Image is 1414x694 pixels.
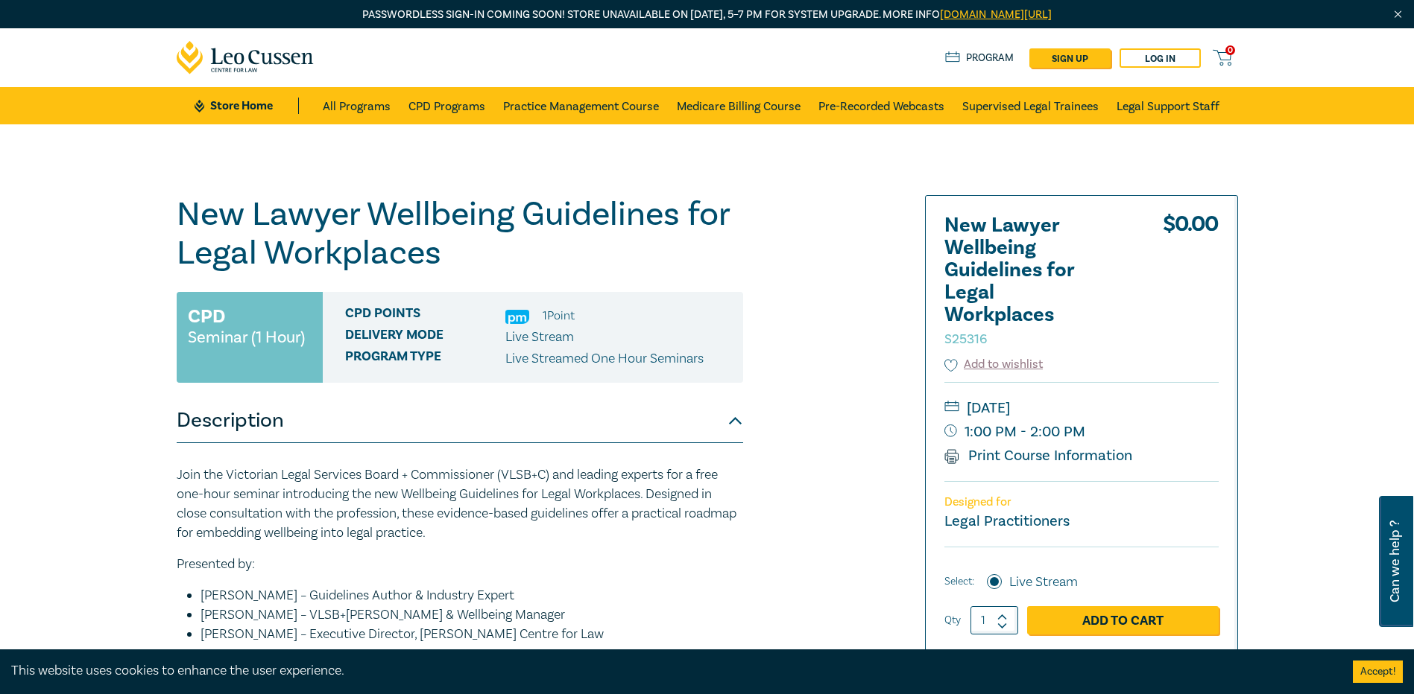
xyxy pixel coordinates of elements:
a: Legal Support Staff [1117,87,1219,124]
span: Program type [345,349,505,369]
a: Store Home [195,98,298,114]
span: Select: [944,573,974,590]
h2: New Lawyer Wellbeing Guidelines for Legal Workplaces [944,214,1108,348]
button: Accept cookies [1353,660,1403,683]
label: Qty [944,612,961,628]
a: Supervised Legal Trainees [962,87,1099,124]
small: Legal Practitioners [944,512,1070,531]
div: $ 0.00 [1163,214,1219,356]
h3: CPD [188,303,225,330]
small: [DATE] [944,396,1219,420]
a: [DOMAIN_NAME][URL] [940,7,1052,22]
button: Description [177,398,743,443]
input: 1 [970,606,1018,634]
small: Seminar (1 Hour) [188,330,305,345]
span: Live Stream [505,328,574,346]
a: Program [945,50,1014,66]
li: [PERSON_NAME] – VLSB+[PERSON_NAME] & Wellbeing Manager [201,605,743,625]
li: [PERSON_NAME] – Guidelines Author & Industry Expert [201,586,743,605]
button: Add to wishlist [944,356,1044,373]
a: CPD Programs [408,87,485,124]
a: Add to Cart [1027,606,1219,634]
span: CPD Points [345,306,505,325]
li: [PERSON_NAME] – Executive Director, [PERSON_NAME] Centre for Law [201,625,743,644]
h1: New Lawyer Wellbeing Guidelines for Legal Workplaces [177,195,743,273]
img: Close [1392,8,1404,21]
p: Presented by: [177,555,743,574]
small: S25316 [944,331,987,348]
small: 1:00 PM - 2:00 PM [944,420,1219,444]
p: Join the Victorian Legal Services Board + Commissioner (VLSB+C) and leading experts for a free on... [177,465,743,543]
div: This website uses cookies to enhance the user experience. [11,661,1331,681]
a: Practice Management Course [503,87,659,124]
a: All Programs [323,87,391,124]
span: Delivery Mode [345,328,505,347]
p: Passwordless sign-in coming soon! Store unavailable on [DATE], 5–7 PM for system upgrade. More info [177,7,1238,23]
li: 1 Point [543,306,575,325]
p: Live Streamed One Hour Seminars [505,349,704,369]
span: Can we help ? [1388,505,1402,618]
a: Medicare Billing Course [677,87,801,124]
a: Print Course Information [944,446,1133,465]
a: Pre-Recorded Webcasts [818,87,944,124]
label: Live Stream [1009,573,1078,592]
p: Designed for [944,495,1219,509]
a: Log in [1120,48,1201,68]
span: 0 [1225,45,1235,55]
a: sign up [1029,48,1111,68]
img: Practice Management & Business Skills [505,310,529,324]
